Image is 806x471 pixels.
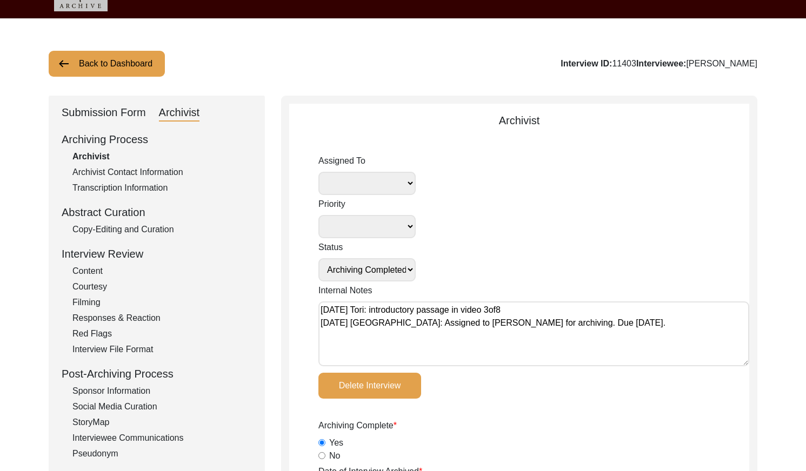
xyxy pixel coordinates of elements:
div: Pseudonym [72,447,252,460]
div: Courtesy [72,280,252,293]
label: Yes [329,436,343,449]
div: Interviewee Communications [72,432,252,445]
div: 11403 [PERSON_NAME] [561,57,757,70]
div: StoryMap [72,416,252,429]
div: Archiving Process [62,131,252,147]
div: Submission Form [62,104,146,122]
div: Sponsor Information [72,385,252,398]
div: Archivist Contact Information [72,166,252,179]
div: Interview File Format [72,343,252,356]
label: Priority [318,198,416,211]
div: Archivist [72,150,252,163]
div: Content [72,265,252,278]
div: Interview Review [62,246,252,262]
button: Back to Dashboard [49,51,165,77]
div: Archivist [159,104,200,122]
img: arrow-left.png [57,57,70,70]
button: Delete Interview [318,373,421,399]
label: Status [318,241,416,254]
div: Copy-Editing and Curation [72,223,252,236]
div: Transcription Information [72,181,252,194]
div: Abstract Curation [62,204,252,220]
div: Social Media Curation [72,400,252,413]
div: Post-Archiving Process [62,366,252,382]
label: No [329,449,340,462]
div: Red Flags [72,327,252,340]
b: Interviewee: [636,59,686,68]
div: Archivist [289,112,749,129]
label: Archiving Complete [318,419,397,432]
label: Assigned To [318,154,416,167]
label: Internal Notes [318,284,372,297]
b: Interview ID: [561,59,612,68]
div: Responses & Reaction [72,312,252,325]
div: Filming [72,296,252,309]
